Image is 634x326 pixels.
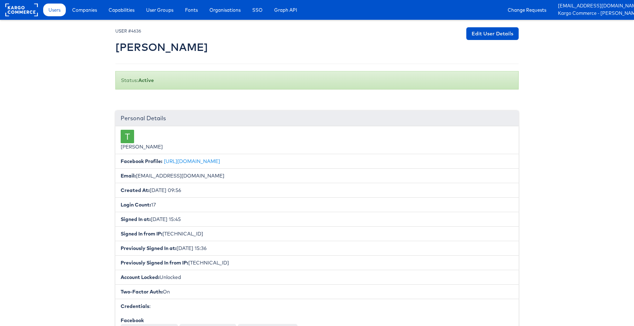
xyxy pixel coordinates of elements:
[115,241,519,256] li: [DATE] 15:36
[121,158,162,164] b: Facebook Profile:
[121,245,177,251] b: Previously Signed In at:
[121,231,162,237] b: Signed In from IP:
[121,187,150,193] b: Created At:
[558,10,629,17] a: Kargo Commerce - [PERSON_NAME]
[115,41,208,53] h2: [PERSON_NAME]
[115,71,519,89] div: Status:
[274,6,297,13] span: Graph API
[252,6,263,13] span: SSO
[121,260,188,266] b: Previously Signed In from IP:
[115,168,519,183] li: [EMAIL_ADDRESS][DOMAIN_NAME]
[185,6,198,13] span: Fonts
[115,28,141,34] small: USER #4636
[269,4,302,16] a: Graph API
[247,4,268,16] a: SSO
[115,226,519,241] li: [TECHNICAL_ID]
[141,4,179,16] a: User Groups
[115,197,519,212] li: 17
[103,4,140,16] a: Capabilities
[115,284,519,299] li: On
[121,130,134,143] div: T
[48,6,60,13] span: Users
[204,4,246,16] a: Organisations
[115,111,519,126] div: Personal Details
[502,4,552,16] a: Change Requests
[115,270,519,285] li: Unlocked
[180,4,203,16] a: Fonts
[558,2,629,10] a: [EMAIL_ADDRESS][DOMAIN_NAME]
[146,6,173,13] span: User Groups
[164,158,220,164] a: [URL][DOMAIN_NAME]
[138,77,154,83] b: Active
[121,274,160,280] b: Account Locked:
[121,317,144,324] b: Facebook
[115,183,519,198] li: [DATE] 09:56
[115,212,519,227] li: [DATE] 15:45
[121,202,151,208] b: Login Count:
[209,6,241,13] span: Organisations
[67,4,102,16] a: Companies
[109,6,134,13] span: Capabilities
[121,289,163,295] b: Two-Factor Auth:
[121,303,149,309] b: Credentials
[72,6,97,13] span: Companies
[115,126,519,154] li: [PERSON_NAME]
[115,255,519,270] li: [TECHNICAL_ID]
[43,4,66,16] a: Users
[121,216,151,222] b: Signed In at:
[121,173,136,179] b: Email:
[466,27,519,40] a: Edit User Details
